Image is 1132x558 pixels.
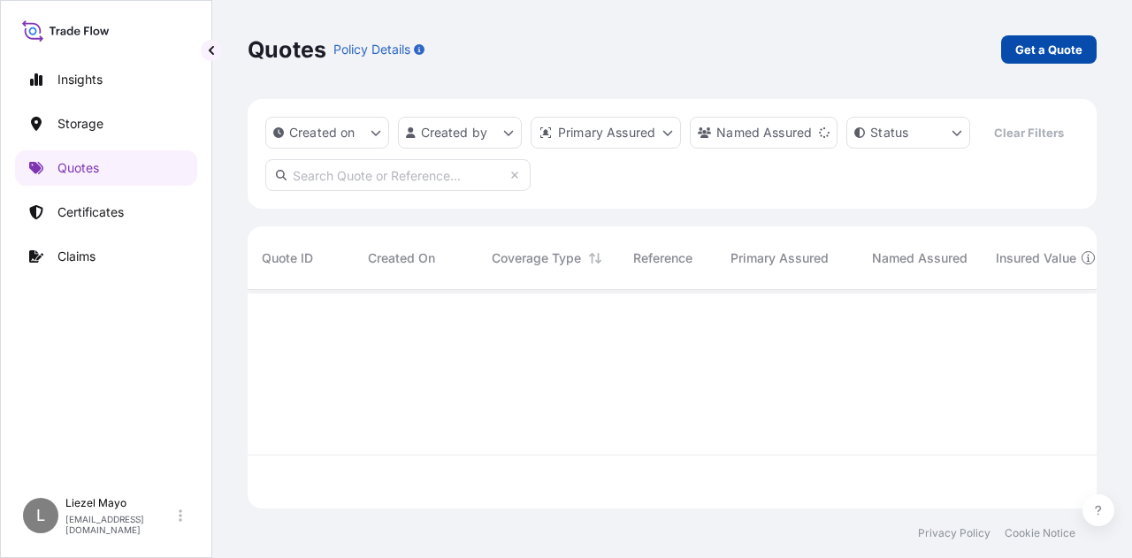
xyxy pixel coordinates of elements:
[1001,35,1097,64] a: Get a Quote
[15,106,197,141] a: Storage
[15,62,197,97] a: Insights
[36,507,45,524] span: L
[265,117,389,149] button: createdOn Filter options
[979,118,1078,147] button: Clear Filters
[368,249,435,267] span: Created On
[15,150,197,186] a: Quotes
[1005,526,1075,540] a: Cookie Notice
[57,71,103,88] p: Insights
[65,496,175,510] p: Liezel Mayo
[1015,41,1082,58] p: Get a Quote
[262,249,313,267] span: Quote ID
[57,115,103,133] p: Storage
[248,35,326,64] p: Quotes
[421,124,488,141] p: Created by
[994,124,1064,141] p: Clear Filters
[846,117,970,149] button: certificateStatus Filter options
[57,248,96,265] p: Claims
[65,514,175,535] p: [EMAIL_ADDRESS][DOMAIN_NAME]
[492,249,581,267] span: Coverage Type
[870,124,908,141] p: Status
[333,41,410,58] p: Policy Details
[531,117,681,149] button: distributor Filter options
[996,249,1076,267] span: Insured Value
[265,159,531,191] input: Search Quote or Reference...
[585,248,606,269] button: Sort
[730,249,829,267] span: Primary Assured
[558,124,655,141] p: Primary Assured
[918,526,990,540] a: Privacy Policy
[15,239,197,274] a: Claims
[690,117,838,149] button: cargoOwner Filter options
[872,249,968,267] span: Named Assured
[57,159,99,177] p: Quotes
[289,124,356,141] p: Created on
[716,124,812,141] p: Named Assured
[398,117,522,149] button: createdBy Filter options
[15,195,197,230] a: Certificates
[57,203,124,221] p: Certificates
[633,249,692,267] span: Reference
